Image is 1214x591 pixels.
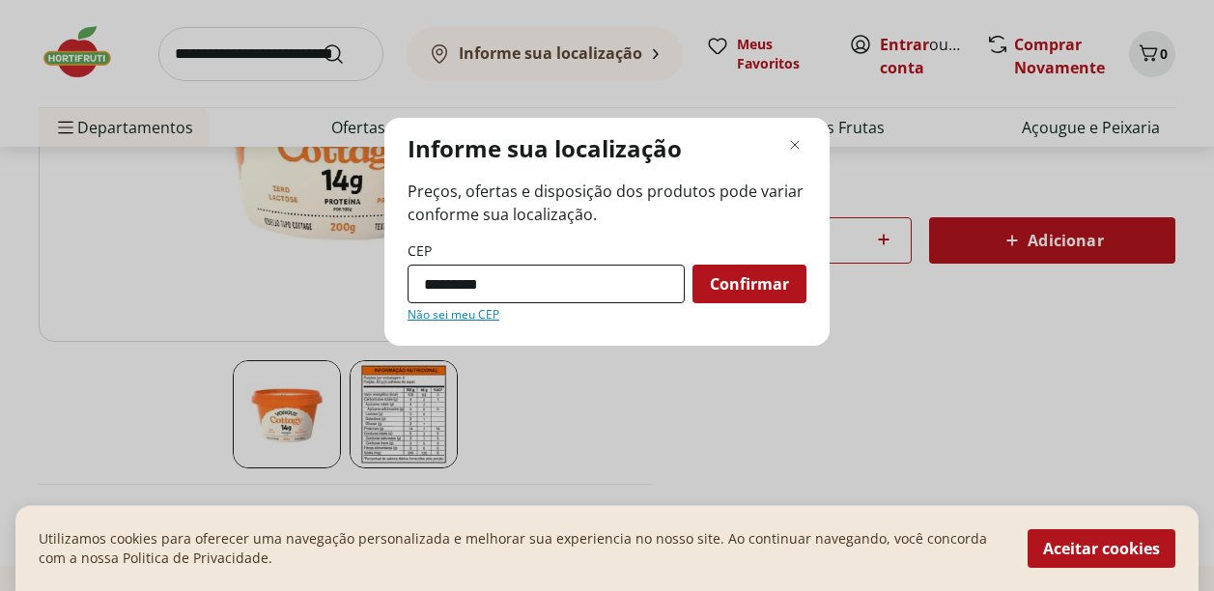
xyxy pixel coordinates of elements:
span: Confirmar [710,276,789,292]
p: Informe sua localização [408,133,682,164]
span: Preços, ofertas e disposição dos produtos pode variar conforme sua localização. [408,180,806,226]
button: Fechar modal de regionalização [783,133,806,156]
div: Modal de regionalização [384,118,830,346]
label: CEP [408,241,432,261]
p: Utilizamos cookies para oferecer uma navegação personalizada e melhorar sua experiencia no nosso ... [39,529,1004,568]
button: Aceitar cookies [1028,529,1175,568]
button: Confirmar [692,265,806,303]
a: Não sei meu CEP [408,307,499,323]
